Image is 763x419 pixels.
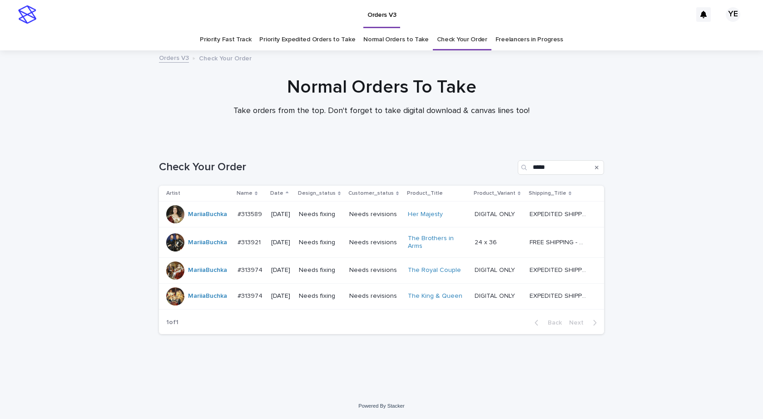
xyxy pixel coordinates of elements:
[349,211,401,218] p: Needs revisions
[530,237,588,246] p: FREE SHIPPING - preview in 1-2 business days, after your approval delivery will take 5-10 b.d.
[299,266,342,274] p: Needs fixing
[188,211,227,218] a: MariiaBuchka
[542,320,562,326] span: Back
[200,29,251,50] a: Priority Fast Track
[271,292,292,300] p: [DATE]
[530,209,588,218] p: EXPEDITED SHIPPING - preview in 1 business day; delivery up to 5 business days after your approval.
[238,265,264,274] p: #313974
[495,29,563,50] a: Freelancers in Progress
[271,211,292,218] p: [DATE]
[159,161,514,174] h1: Check Your Order
[569,320,589,326] span: Next
[475,237,499,246] p: 24 x 36
[159,283,604,309] tr: MariiaBuchka #313974#313974 [DATE]Needs fixingNeeds revisionsThe King & Queen DIGITAL ONLYDIGITAL...
[270,188,283,198] p: Date
[349,239,401,246] p: Needs revisions
[475,209,517,218] p: DIGITAL ONLY
[166,188,180,198] p: Artist
[199,53,252,63] p: Check Your Order
[159,202,604,227] tr: MariiaBuchka #313589#313589 [DATE]Needs fixingNeeds revisionsHer Majesty DIGITAL ONLYDIGITAL ONLY...
[527,319,565,327] button: Back
[238,237,263,246] p: #313921
[408,211,443,218] a: Her Majesty
[159,257,604,283] tr: MariiaBuchka #313974#313974 [DATE]Needs fixingNeeds revisionsThe Royal Couple DIGITAL ONLYDIGITAL...
[271,239,292,246] p: [DATE]
[530,265,588,274] p: EXPEDITED SHIPPING - preview in 1 business day; delivery up to 5 business days after your approval.
[407,188,443,198] p: Product_Title
[299,239,342,246] p: Needs fixing
[437,29,487,50] a: Check Your Order
[200,106,563,116] p: Take orders from the top. Don't forget to take digital download & canvas lines too!
[18,5,36,24] img: stacker-logo-s-only.png
[238,209,264,218] p: #313589
[238,291,264,300] p: #313974
[188,266,227,274] a: MariiaBuchka
[363,29,429,50] a: Normal Orders to Take
[408,292,462,300] a: The King & Queen
[271,266,292,274] p: [DATE]
[159,52,189,63] a: Orders V3
[159,76,604,98] h1: Normal Orders To Take
[358,403,404,409] a: Powered By Stacker
[348,188,394,198] p: Customer_status
[349,292,401,300] p: Needs revisions
[565,319,604,327] button: Next
[159,227,604,258] tr: MariiaBuchka #313921#313921 [DATE]Needs fixingNeeds revisionsThe Brothers in Arms 24 x 3624 x 36 ...
[259,29,355,50] a: Priority Expedited Orders to Take
[298,188,336,198] p: Design_status
[349,266,401,274] p: Needs revisions
[188,239,227,246] a: MariiaBuchka
[188,292,227,300] a: MariiaBuchka
[408,266,461,274] a: The Royal Couple
[530,291,588,300] p: EXPEDITED SHIPPING - preview in 1 business day; delivery up to 5 business days after your approval.
[475,265,517,274] p: DIGITAL ONLY
[408,235,465,250] a: The Brothers in Arms
[474,188,515,198] p: Product_Variant
[475,291,517,300] p: DIGITAL ONLY
[159,311,186,334] p: 1 of 1
[726,7,740,22] div: YE
[529,188,566,198] p: Shipping_Title
[299,292,342,300] p: Needs fixing
[518,160,604,175] input: Search
[237,188,253,198] p: Name
[299,211,342,218] p: Needs fixing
